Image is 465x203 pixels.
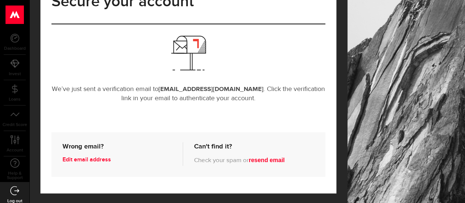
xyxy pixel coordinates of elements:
span: Check your spam or [194,157,249,164]
button: resend email [249,157,285,164]
p: We’ve just sent a verification email to . Click the verification link in your email to authentica... [51,85,325,103]
b: [EMAIL_ADDRESS][DOMAIN_NAME] [158,86,264,92]
h6: Can't find it? [194,142,291,151]
a: Edit email address [62,154,175,166]
h6: Wrong email? [62,142,151,151]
